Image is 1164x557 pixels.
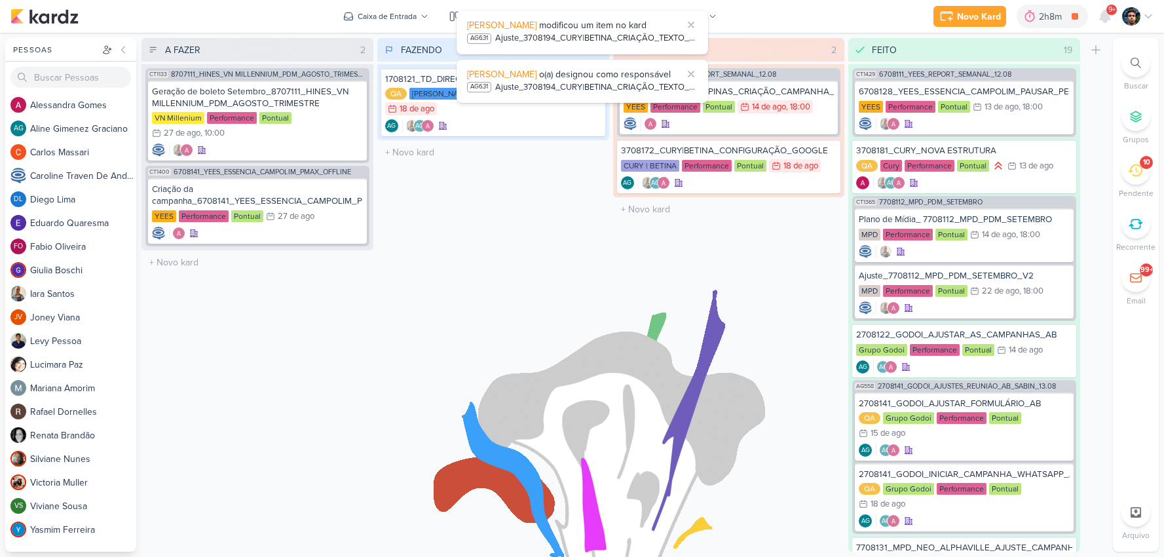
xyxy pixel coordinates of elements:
[179,210,229,222] div: Performance
[859,364,867,371] p: AG
[883,412,934,424] div: Grupo Godoi
[884,176,897,189] div: Aline Gimenez Graciano
[14,196,23,203] p: DL
[883,483,934,495] div: Grupo Godoi
[856,145,1072,157] div: 3708181_CURY_NOVA ESTRUTURA
[421,119,434,132] img: Alessandra Gomes
[879,514,892,528] div: Aline Gimenez Graciano
[886,101,935,113] div: Performance
[856,160,878,172] div: QA
[905,160,954,172] div: Performance
[859,86,1070,98] div: 6708128_YEES_ESSENCIA_CAMPOLIM_PAUSAR_PEÇA_FACHADA
[887,514,900,528] img: Alessandra Gomes
[10,67,131,88] input: Buscar Pessoas
[859,270,1070,282] div: Ajuste_7708112_MPD_PDM_SETEMBRO_V2
[10,522,26,537] img: Yasmim Ferreira
[10,286,26,301] img: Iara Santos
[859,514,872,528] div: Aline Gimenez Graciano
[10,262,26,278] img: Giulia Boschi
[495,32,698,45] div: Ajuste_3708194_CURY|BETINA_CRIAÇÃO_TEXTO_CAMPANHA_META_V3
[539,69,671,80] span: o(a) designou como responsável
[882,518,890,525] p: AG
[638,176,670,189] div: Colaboradores: Iara Santos, Aline Gimenez Graciano, Alessandra Gomes
[644,117,657,130] img: Alessandra Gomes
[30,122,136,136] div: A l i n e G i m e n e z G r a c i a n o
[1019,162,1053,170] div: 13 de ago
[278,212,314,221] div: 27 de ago
[859,444,872,457] div: Aline Gimenez Graciano
[876,176,890,189] img: Iara Santos
[989,412,1021,424] div: Pontual
[385,73,601,85] div: 1708121_TD_DIRECIONAMENTO_ANUNCIOS_WEBSITE
[14,125,24,132] p: AG
[855,199,876,206] span: CT1365
[171,71,367,78] span: 8707111_HINES_VN MILLENNIUM_PDM_AGOSTO_TRIMESTRE
[10,333,26,349] img: Levy Pessoa
[467,33,491,44] div: AG631
[10,215,26,231] img: Eduardo Quaresma
[152,183,363,207] div: Criação da campanha_6708141_YEES_ESSENCIA_CAMPOLIM_PMAX_OFFLINE
[180,144,193,157] img: Alessandra Gomes
[1127,295,1146,307] p: Email
[148,168,171,176] span: CT1400
[641,176,654,189] img: Iara Santos
[703,101,735,113] div: Pontual
[855,383,875,390] span: AG558
[887,444,900,457] img: Alessandra Gomes
[859,301,872,315] div: Criador(a): Caroline Traven De Andrade
[152,86,363,109] div: Geração de boleto Setembro_8707111_HINES_VN MILLENNIUM_PDM_AGOSTO_TRIMESTRE
[1140,265,1153,275] div: 99+
[884,360,897,374] img: Alessandra Gomes
[962,344,994,356] div: Pontual
[882,448,890,454] p: AG
[752,103,786,111] div: 14 de ago
[174,168,351,176] span: 6708141_YEES_ESSENCIA_CAMPOLIM_PMAX_OFFLINE
[1119,187,1154,199] p: Pendente
[786,103,810,111] div: , 18:00
[982,287,1019,296] div: 22 de ago
[649,176,662,189] div: Aline Gimenez Graciano
[14,243,23,250] p: FO
[957,160,989,172] div: Pontual
[402,119,434,132] div: Colaboradores: Iara Santos, Aline Gimenez Graciano, Alessandra Gomes
[883,285,933,297] div: Performance
[30,499,136,513] div: V i v i a n e S o u s a
[1059,43,1078,57] div: 19
[231,210,263,222] div: Pontual
[30,381,136,395] div: M a r i a n a A m o r i m
[10,380,26,396] img: Mariana Amorim
[682,160,732,172] div: Performance
[1122,529,1150,541] p: Arquivo
[539,20,647,31] span: modificou um item no kard
[148,71,168,78] span: CT1133
[859,514,872,528] div: Criador(a): Aline Gimenez Graciano
[10,474,26,490] img: Victoria Muller
[409,88,474,100] div: [PERSON_NAME]
[1113,48,1159,92] li: Ctrl + F
[259,112,291,124] div: Pontual
[856,542,1072,554] div: 7708131_MPD_NEO_ALPHAVILLE_AJUSTE_CAMPANHA
[879,444,892,457] div: Aline Gimenez Graciano
[873,176,905,189] div: Colaboradores: Iara Santos, Aline Gimenez Graciano, Alessandra Gomes
[10,451,26,467] img: Silviane Nunes
[859,117,872,130] img: Caroline Traven De Andrade
[10,44,100,56] div: Pessoas
[859,101,883,113] div: YEES
[859,229,880,240] div: MPD
[826,43,842,57] div: 2
[876,245,892,258] div: Colaboradores: Iara Santos
[10,9,79,24] img: kardz.app
[467,82,491,92] div: AG631
[467,20,536,31] span: [PERSON_NAME]
[172,144,185,157] img: Iara Santos
[1039,10,1066,24] div: 2h8m
[10,97,26,113] img: Alessandra Gomes
[856,176,869,189] div: Criador(a): Alessandra Gomes
[30,523,136,537] div: Y a s m i m F e r r e i r a
[859,469,1070,480] div: 2708141_GODOI_INICIAR_CAMPANHA_WHATSAPP_AB
[856,329,1072,341] div: 2708122_GODOI_AJUSTAR_AS_CAMPANHAS_AB
[164,129,200,138] div: 27 de ago
[1019,287,1043,296] div: , 18:00
[856,344,907,356] div: Grupo Godoi
[621,176,634,189] div: Criador(a): Aline Gimenez Graciano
